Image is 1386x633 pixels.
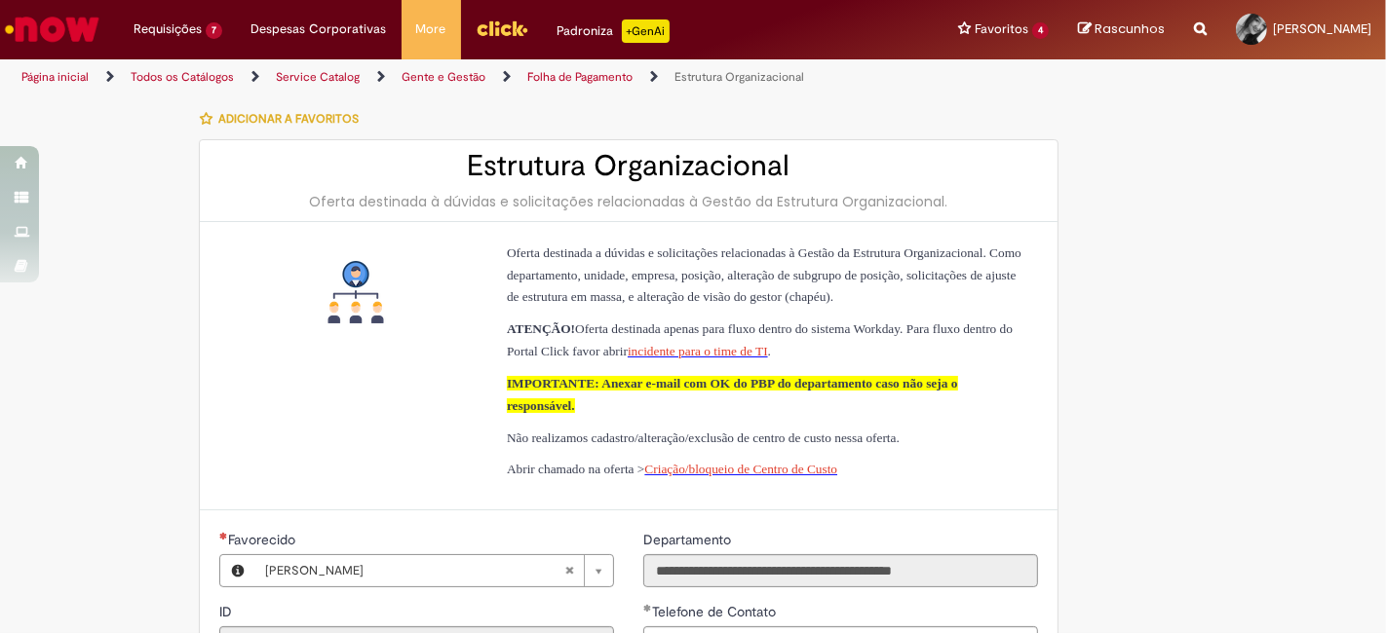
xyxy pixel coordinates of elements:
[219,602,236,621] label: Somente leitura - ID
[558,19,670,43] div: Padroniza
[628,344,768,358] a: incidente para o time de TI
[527,69,633,85] a: Folha de Pagamento
[1078,20,1165,39] a: Rascunhos
[1273,20,1371,37] span: [PERSON_NAME]
[622,19,670,43] p: +GenAi
[21,69,89,85] a: Página inicial
[555,555,584,586] abbr: Limpar campo Favorecido
[643,604,652,612] span: Obrigatório Preenchido
[643,554,1038,587] input: Departamento
[219,532,228,540] span: Obrigatório Preenchido
[1095,19,1165,38] span: Rascunhos
[768,344,771,358] span: .
[643,531,735,548] span: Somente leitura - Departamento
[325,261,387,323] img: Estrutura Organizacional
[228,531,299,548] span: Necessários - Favorecido
[134,19,202,39] span: Requisições
[644,462,837,476] a: Criação/bloqueio de Centro de Custo
[507,376,958,413] span: IMPORTANTE: Anexar e-mail com OK do PBP do departamento caso não seja o responsável.
[219,192,1038,211] div: Oferta destinada à dúvidas e solicitações relacionadas à Gestão da Estrutura Organizacional.
[507,430,900,445] span: Não realizamos cadastro/alteração/exclusão de centro de custo nessa oferta.
[218,111,359,127] span: Adicionar a Favoritos
[476,14,528,43] img: click_logo_yellow_360x200.png
[2,10,102,49] img: ServiceNow
[643,530,735,549] label: Somente leitura - Departamento
[131,69,234,85] a: Todos os Catálogos
[402,69,485,85] a: Gente e Gestão
[1032,22,1049,39] span: 4
[975,19,1028,39] span: Favoritos
[507,245,1021,305] span: Oferta destinada a dúvidas e solicitações relacionadas à Gestão da Estrutura Organizacional. Como...
[206,22,222,39] span: 7
[416,19,446,39] span: More
[219,150,1038,182] h2: Estrutura Organizacional
[265,555,564,586] span: [PERSON_NAME]
[507,321,1013,358] span: Oferta destinada apenas para fluxo dentro do sistema Workday. Para fluxo dentro do Portal Click f...
[251,19,387,39] span: Despesas Corporativas
[652,603,780,620] span: Telefone de Contato
[199,98,369,139] button: Adicionar a Favoritos
[507,321,575,336] span: ATENÇÃO!
[220,555,255,586] button: Favorecido, Visualizar este registro Gabriela Raquel Fonseca
[674,69,804,85] a: Estrutura Organizacional
[219,603,236,620] span: Somente leitura - ID
[255,555,613,586] a: [PERSON_NAME]Limpar campo Favorecido
[507,462,644,476] span: Abrir chamado na oferta >
[15,59,909,95] ul: Trilhas de página
[276,69,360,85] a: Service Catalog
